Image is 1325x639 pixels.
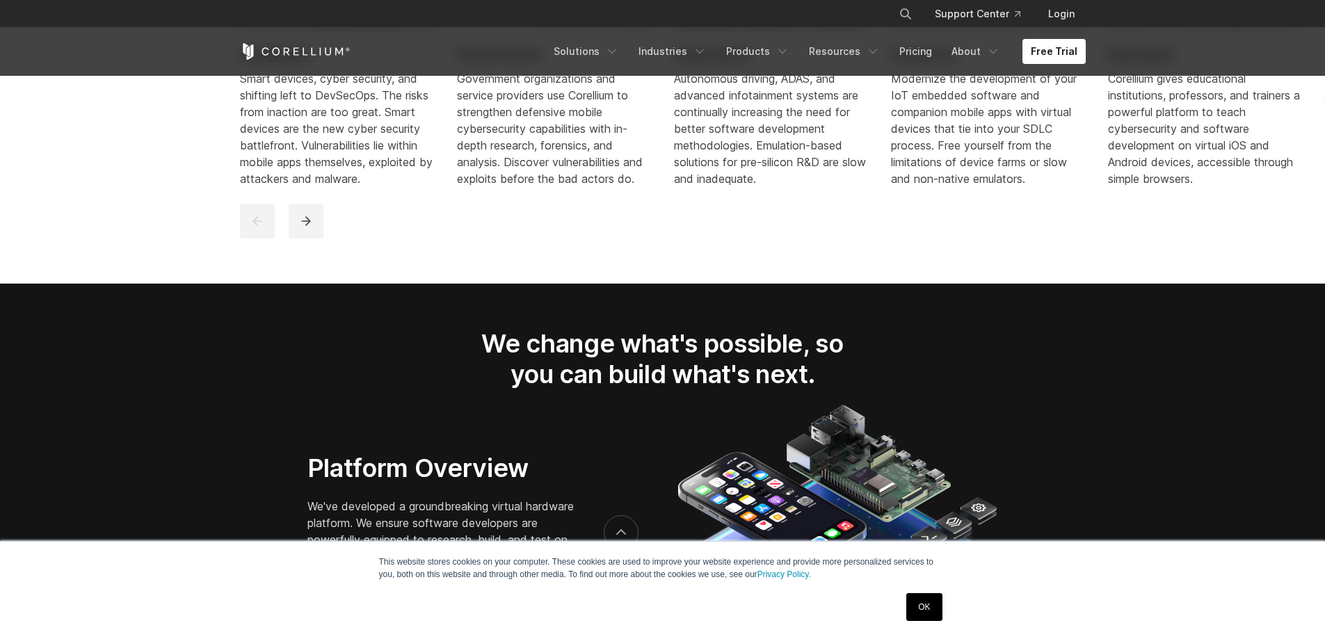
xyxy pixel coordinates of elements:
h3: Platform Overview [307,453,576,483]
a: Privacy Policy. [757,569,811,579]
button: next [604,515,639,550]
div: Navigation Menu [545,39,1086,64]
a: Pricing [891,39,940,64]
div: Autonomous driving, ADAS, and advanced infotainment systems are continually increasing the need f... [674,70,869,187]
a: Solutions [545,39,627,64]
span: Modernize the development of your IoT embedded software and companion mobile apps with virtual de... [891,72,1077,186]
a: About [943,39,1009,64]
button: previous [240,204,275,238]
a: Products [718,39,798,64]
button: next [289,204,323,238]
a: OK [906,593,942,621]
a: Support Center [924,1,1031,26]
p: We've developed a groundbreaking virtual hardware platform. We ensure software developers are pow... [307,498,576,565]
a: Resources [801,39,888,64]
div: Corellium gives educational institutions, professors, and trainers a powerful platform to teach c... [1108,70,1303,187]
div: Government organizations and service providers use Corellium to strengthen defensive mobile cyber... [457,70,652,187]
a: Corellium Home [240,43,351,60]
p: This website stores cookies on your computer. These cookies are used to improve your website expe... [379,556,947,581]
a: Industries [630,39,715,64]
a: Free Trial [1022,39,1086,64]
div: Smart devices, cyber security, and shifting left to DevSecOps. The risks from inaction are too gr... [240,70,435,187]
button: Search [893,1,918,26]
h2: We change what's possible, so you can build what's next. [458,328,867,390]
a: Login [1037,1,1086,26]
div: Navigation Menu [882,1,1086,26]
